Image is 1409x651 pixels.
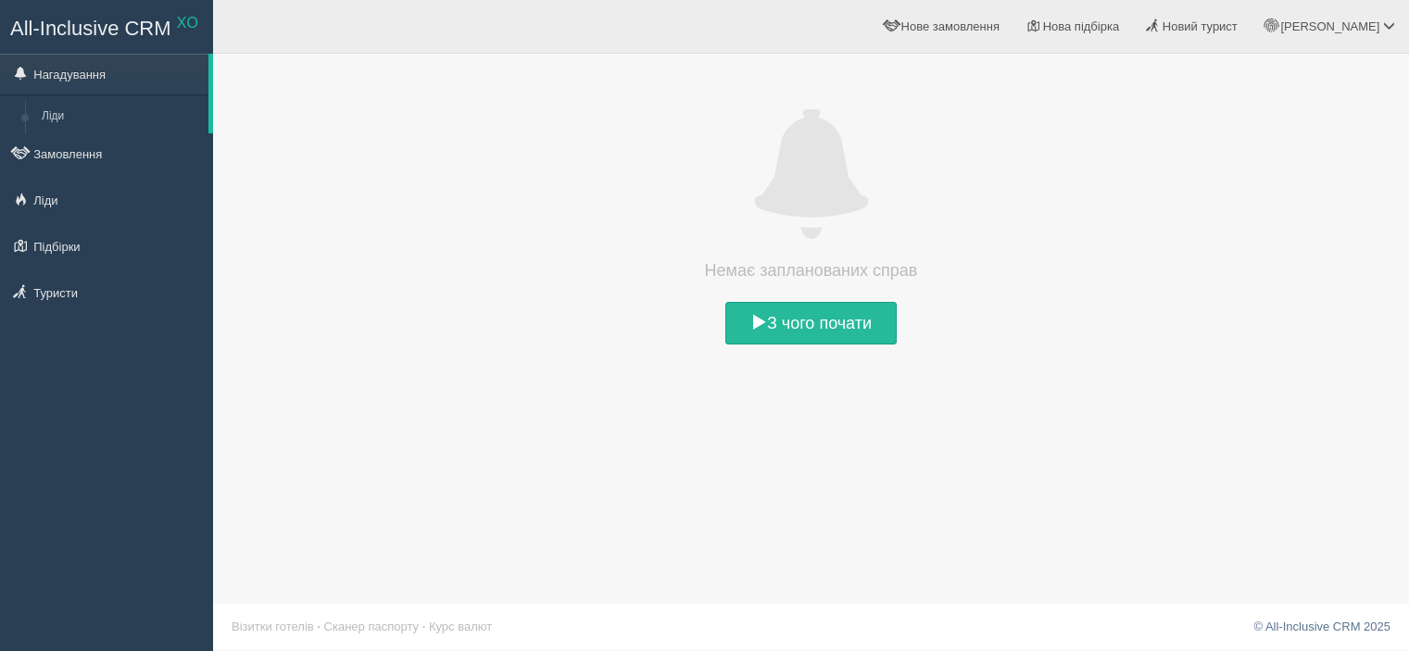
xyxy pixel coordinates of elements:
span: Новий турист [1163,19,1238,33]
a: © All-Inclusive CRM 2025 [1253,620,1390,633]
a: Сканер паспорту [324,620,419,633]
span: [PERSON_NAME] [1280,19,1379,33]
a: Курс валют [429,620,492,633]
a: Ліди [33,100,208,133]
a: З чого почати [725,302,897,344]
h4: Немає запланованих справ [673,257,950,283]
span: Нова підбірка [1043,19,1120,33]
a: Візитки готелів [232,620,314,633]
a: All-Inclusive CRM XO [1,1,212,52]
span: Нове замовлення [901,19,1000,33]
span: All-Inclusive CRM [10,17,171,40]
sup: XO [177,15,198,31]
span: · [422,620,426,633]
span: · [317,620,321,633]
